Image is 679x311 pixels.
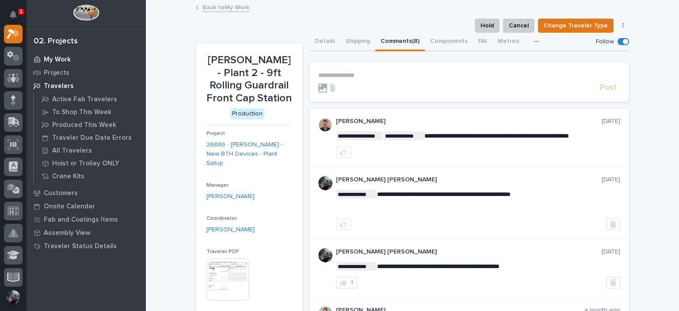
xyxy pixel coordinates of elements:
[318,118,332,132] img: ACg8ocJ82m_yTv-Z4hb_fCauuLRC_sS2187g2m0EbYV5PNiMLtn0JYTq=s96-c
[27,239,146,253] a: Traveler Status Details
[206,249,239,254] span: Traveler PDF
[336,118,602,125] p: [PERSON_NAME]
[596,38,614,46] p: Follow
[34,170,146,182] a: Crane Kits
[318,176,332,190] img: J6irDCNTStG5Atnk4v9O
[336,248,602,256] p: [PERSON_NAME] [PERSON_NAME]
[52,134,132,142] p: Traveler Due Date Errors
[52,96,117,104] p: Active Fab Travelers
[318,248,332,262] img: J6irDCNTStG5Atnk4v9O
[44,56,71,64] p: My Work
[52,160,119,168] p: Hoist or Trolley ONLY
[27,186,146,200] a: Customers
[309,33,340,51] button: Details
[202,2,249,12] a: Back toMy Work
[206,216,237,221] span: Coordinator
[336,277,357,288] button: 1
[34,119,146,131] a: Produced This Week
[206,225,255,234] a: [PERSON_NAME]
[4,288,23,307] button: users-avatar
[27,213,146,226] a: Fab and Coatings Items
[27,53,146,66] a: My Work
[538,19,614,33] button: Change Traveler Type
[27,79,146,92] a: Travelers
[503,19,534,33] button: Cancel
[52,121,116,129] p: Produced This Week
[34,157,146,169] a: Hoist or Trolley ONLY
[425,33,473,51] button: Components
[27,66,146,79] a: Projects
[475,19,500,33] button: Hold
[4,5,23,24] button: Notifications
[600,83,617,93] span: Post
[206,183,229,188] span: Manager
[492,33,525,51] button: Metrics
[336,146,351,158] button: like this post
[206,54,292,105] p: [PERSON_NAME] - Plant 2 - 9ft Rolling Guardrail Front Cap Station
[44,69,69,77] p: Projects
[73,4,99,21] img: Workspace Logo
[375,33,425,51] button: Comments (8)
[52,147,92,155] p: All Travelers
[44,229,90,237] p: Assembly View
[206,131,225,136] span: Project
[336,219,351,230] button: like this post
[206,192,255,201] a: [PERSON_NAME]
[34,37,78,46] div: 02. Projects
[606,277,620,288] button: Delete post
[44,82,74,90] p: Travelers
[34,93,146,105] a: Active Fab Travelers
[481,20,494,31] span: Hold
[596,83,620,93] button: Post
[44,242,117,250] p: Traveler Status Details
[52,108,111,116] p: To Shop This Week
[34,131,146,144] a: Traveler Due Date Errors
[602,248,620,256] p: [DATE]
[336,176,602,184] p: [PERSON_NAME] [PERSON_NAME]
[44,216,118,224] p: Fab and Coatings Items
[230,108,264,119] div: Production
[206,140,292,168] a: 26686 - [PERSON_NAME] - New BTH Devices - Plant Setup
[11,11,23,25] div: Notifications1
[27,200,146,213] a: Onsite Calendar
[351,280,353,286] div: 1
[27,226,146,239] a: Assembly View
[509,20,529,31] span: Cancel
[544,20,608,31] span: Change Traveler Type
[606,219,620,230] button: Delete post
[473,33,492,51] button: FAI
[19,8,23,15] p: 1
[602,118,620,125] p: [DATE]
[44,189,78,197] p: Customers
[34,106,146,118] a: To Shop This Week
[52,173,84,180] p: Crane Kits
[340,33,375,51] button: Shipping
[44,203,95,211] p: Onsite Calendar
[34,144,146,157] a: All Travelers
[602,176,620,184] p: [DATE]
